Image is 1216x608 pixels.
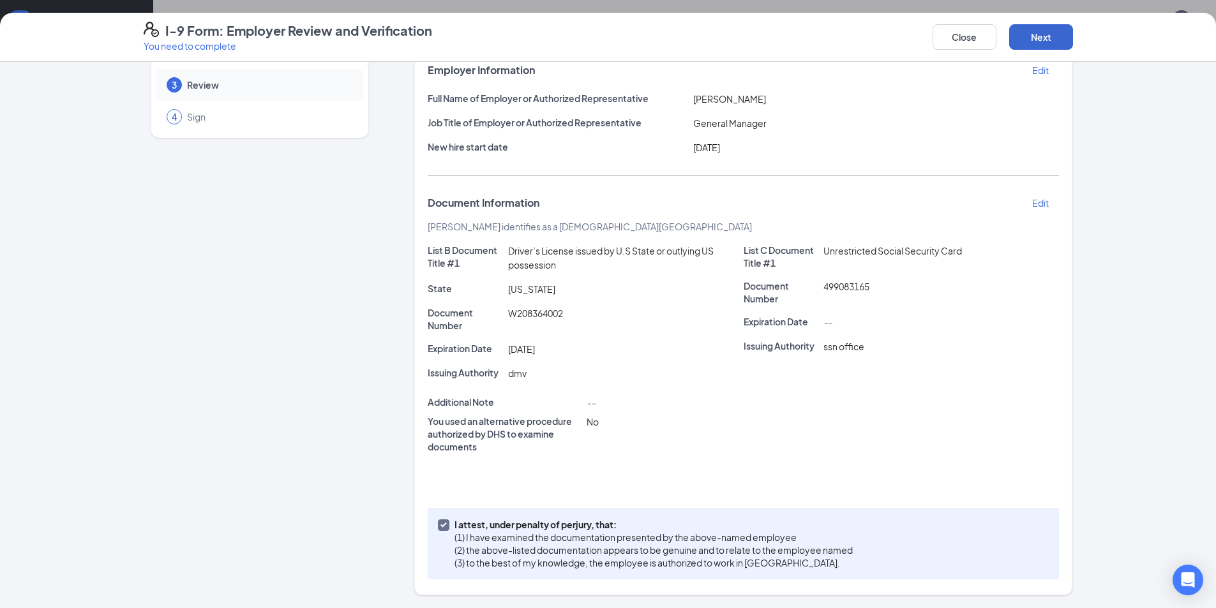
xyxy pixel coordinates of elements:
[454,518,853,531] p: I attest, under penalty of perjury, that:
[454,531,853,544] p: (1) I have examined the documentation presented by the above-named employee
[823,341,864,352] span: ssn office
[508,367,527,379] span: dmv
[933,24,996,50] button: Close
[823,316,832,328] span: --
[1032,196,1049,209] p: Edit
[428,415,582,453] p: You used an alternative procedure authorized by DHS to examine documents
[172,110,177,123] span: 4
[1173,565,1203,595] div: Open Intercom Messenger
[428,366,503,379] p: Issuing Authority
[508,245,714,271] span: Driver’s License issued by U.S State or outlying US possession
[428,140,688,153] p: New hire start date
[693,117,767,129] span: General Manager
[587,416,599,427] span: No
[428,282,503,295] p: State
[187,110,350,123] span: Sign
[744,244,819,269] p: List C Document Title #1
[508,343,535,355] span: [DATE]
[187,78,350,91] span: Review
[144,40,432,52] p: You need to complete
[428,64,535,77] span: Employer Information
[144,22,159,37] svg: FormI9EVerifyIcon
[428,342,503,355] p: Expiration Date
[1009,24,1073,50] button: Next
[1032,64,1049,77] p: Edit
[587,397,596,408] span: --
[823,245,962,256] span: Unrestricted Social Security Card
[454,544,853,556] p: (2) the above-listed documentation appears to be genuine and to relate to the employee named
[744,339,819,352] p: Issuing Authority
[693,142,720,153] span: [DATE]
[428,116,688,129] p: Job Title of Employer or Authorized Representative
[823,281,869,292] span: 499083165
[693,93,766,105] span: [PERSON_NAME]
[508,308,563,319] span: W208364002
[428,244,503,269] p: List B Document Title #1
[744,315,819,328] p: Expiration Date
[428,196,539,209] span: Document Information
[428,221,752,232] span: [PERSON_NAME] identifies as a [DEMOGRAPHIC_DATA][GEOGRAPHIC_DATA]
[744,279,819,305] p: Document Number
[165,22,432,40] h4: I-9 Form: Employer Review and Verification
[428,306,503,332] p: Document Number
[428,396,582,408] p: Additional Note
[172,78,177,91] span: 3
[454,556,853,569] p: (3) to the best of my knowledge, the employee is authorized to work in [GEOGRAPHIC_DATA].
[428,92,688,105] p: Full Name of Employer or Authorized Representative
[508,283,555,295] span: [US_STATE]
